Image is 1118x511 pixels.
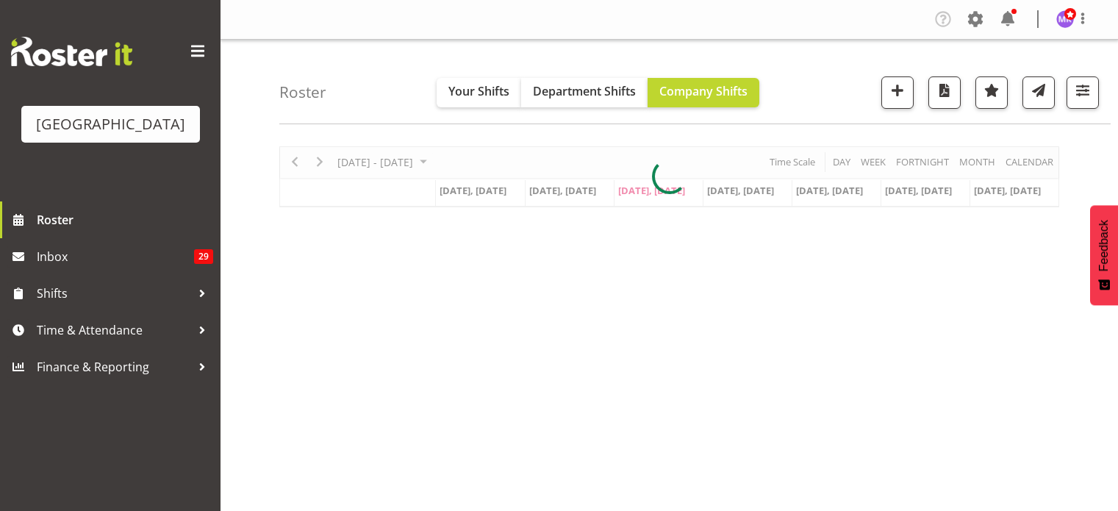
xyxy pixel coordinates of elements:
[1090,205,1118,305] button: Feedback - Show survey
[11,37,132,66] img: Rosterit website logo
[279,84,326,101] h4: Roster
[533,83,636,99] span: Department Shifts
[975,76,1008,109] button: Highlight an important date within the roster.
[1097,220,1111,271] span: Feedback
[37,356,191,378] span: Finance & Reporting
[928,76,961,109] button: Download a PDF of the roster according to the set date range.
[37,282,191,304] span: Shifts
[36,113,185,135] div: [GEOGRAPHIC_DATA]
[648,78,759,107] button: Company Shifts
[37,209,213,231] span: Roster
[437,78,521,107] button: Your Shifts
[1022,76,1055,109] button: Send a list of all shifts for the selected filtered period to all rostered employees.
[659,83,748,99] span: Company Shifts
[37,319,191,341] span: Time & Attendance
[194,249,213,264] span: 29
[37,246,194,268] span: Inbox
[881,76,914,109] button: Add a new shift
[521,78,648,107] button: Department Shifts
[448,83,509,99] span: Your Shifts
[1056,10,1074,28] img: maria-ramsbottom663.jpg
[1067,76,1099,109] button: Filter Shifts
